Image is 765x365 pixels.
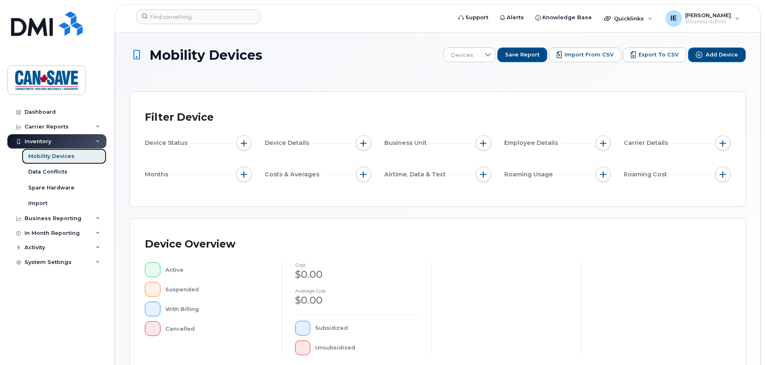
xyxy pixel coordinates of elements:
div: Suspended [165,282,269,297]
span: Carrier Details [624,139,670,147]
div: Unsubsidized [315,340,418,355]
span: Employee Details [504,139,560,147]
button: Add Device [688,47,746,62]
button: Save Report [497,47,547,62]
span: Roaming Cost [624,170,670,179]
div: Filter Device [145,107,214,128]
span: Devices [444,48,480,63]
span: Import from CSV [564,51,614,59]
span: Business Unit [384,139,429,147]
span: Device Details [265,139,311,147]
h4: cost [295,262,418,268]
div: $0.00 [295,268,418,282]
span: Device Status [145,139,190,147]
span: Months [145,170,171,179]
span: Costs & Averages [265,170,322,179]
span: Airtime, Data & Text [384,170,448,179]
span: Save Report [505,51,539,59]
span: Export to CSV [639,51,679,59]
button: Import from CSV [549,47,621,62]
span: Add Device [706,51,738,59]
h4: Average cost [295,288,418,293]
div: With Billing [165,302,269,316]
span: Roaming Usage [504,170,555,179]
div: Cancelled [165,321,269,336]
span: Mobility Devices [149,48,262,62]
button: Export to CSV [623,47,686,62]
div: Subsidized [315,321,418,336]
div: Active [165,262,269,277]
div: $0.00 [295,293,418,307]
div: Device Overview [145,234,235,255]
